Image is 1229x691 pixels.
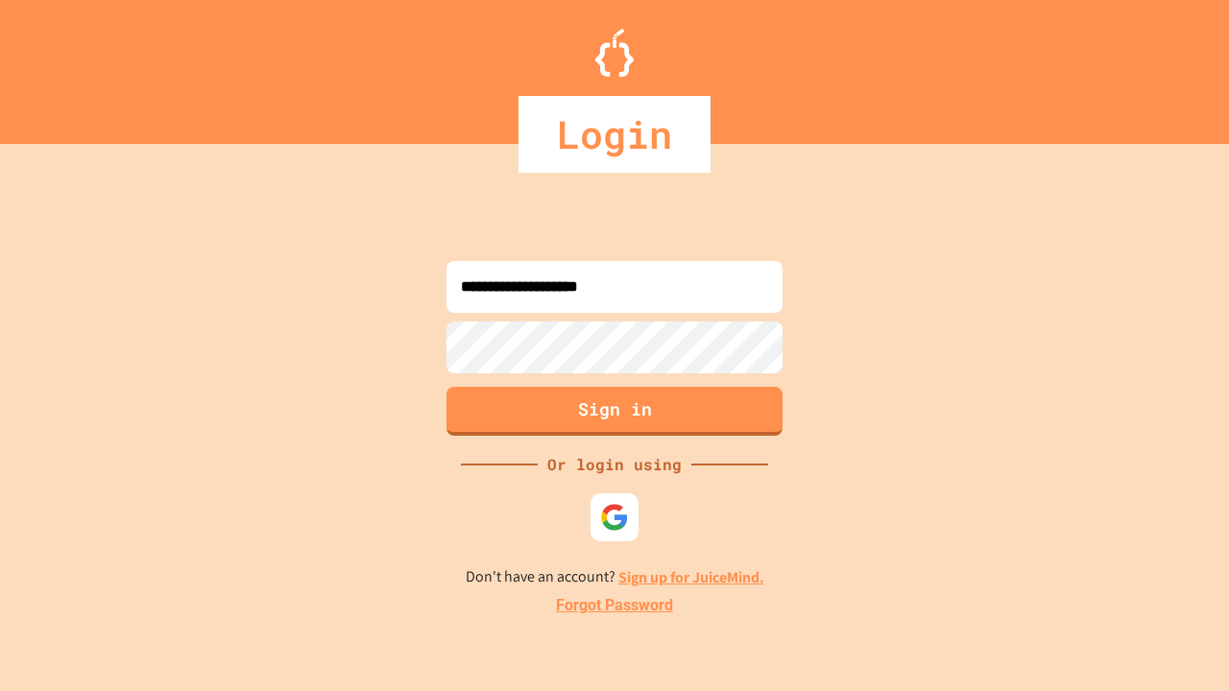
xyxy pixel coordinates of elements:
img: google-icon.svg [600,503,629,532]
button: Sign in [446,387,783,436]
a: Forgot Password [556,594,673,617]
p: Don't have an account? [466,565,764,589]
div: Login [518,96,711,173]
img: Logo.svg [595,29,634,77]
a: Sign up for JuiceMind. [618,567,764,587]
div: Or login using [538,453,691,476]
